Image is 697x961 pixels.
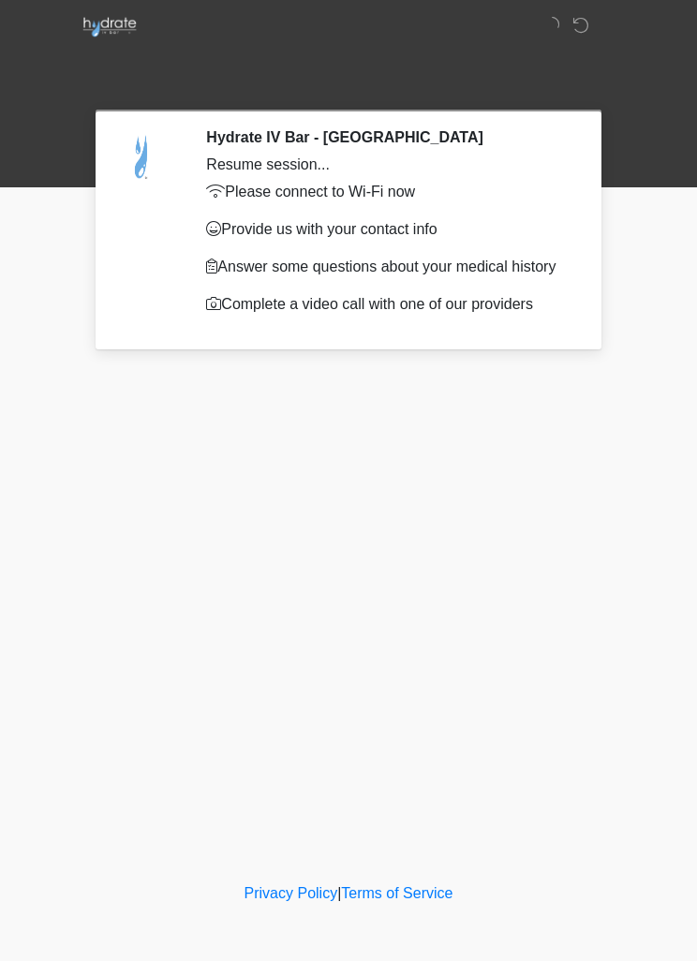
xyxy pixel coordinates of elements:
a: | [337,885,341,901]
p: Answer some questions about your medical history [206,256,569,278]
a: Terms of Service [341,885,452,901]
img: Agent Avatar [114,128,171,185]
div: Resume session... [206,154,569,176]
h2: Hydrate IV Bar - [GEOGRAPHIC_DATA] [206,128,569,146]
a: Privacy Policy [245,885,338,901]
p: Provide us with your contact info [206,218,569,241]
img: Hydrate IV Bar - Scottsdale Logo [82,14,138,37]
p: Complete a video call with one of our providers [206,293,569,316]
h1: ‎ ‎ ‎ [86,67,611,102]
p: Please connect to Wi-Fi now [206,181,569,203]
